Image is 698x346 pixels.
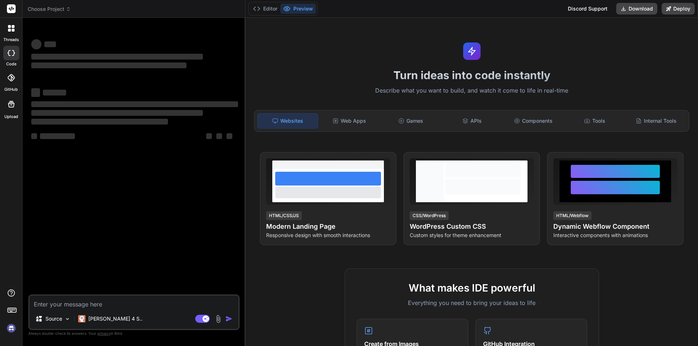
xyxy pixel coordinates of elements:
[553,232,677,239] p: Interactive components with animations
[31,62,186,68] span: ‌
[410,211,449,220] div: CSS/WordPress
[662,3,695,15] button: Deploy
[504,113,563,129] div: Components
[4,86,18,93] label: GitHub
[206,133,212,139] span: ‌
[43,90,66,95] span: ‌
[553,211,591,220] div: HTML/Webflow
[626,113,686,129] div: Internal Tools
[88,315,143,322] p: [PERSON_NAME] 4 S..
[410,221,534,232] h4: WordPress Custom CSS
[357,280,587,296] h2: What makes IDE powerful
[250,4,280,14] button: Editor
[3,37,19,43] label: threads
[257,113,318,129] div: Websites
[266,221,390,232] h4: Modern Landing Page
[563,3,612,15] div: Discord Support
[266,211,302,220] div: HTML/CSS/JS
[565,113,625,129] div: Tools
[31,101,238,107] span: ‌
[250,86,694,95] p: Describe what you want to build, and watch it come to life in real-time
[31,39,41,49] span: ‌
[31,110,203,116] span: ‌
[97,331,111,335] span: privacy
[226,133,232,139] span: ‌
[410,232,534,239] p: Custom styles for theme enhancement
[266,232,390,239] p: Responsive design with smooth interactions
[28,5,71,13] span: Choose Project
[5,322,17,334] img: signin
[616,3,657,15] button: Download
[214,315,222,323] img: attachment
[216,133,222,139] span: ‌
[250,69,694,82] h1: Turn ideas into code instantly
[357,298,587,307] p: Everything you need to bring your ideas to life
[78,315,85,322] img: Claude 4 Sonnet
[31,119,168,125] span: ‌
[381,113,441,129] div: Games
[28,330,240,337] p: Always double-check its answers. Your in Bind
[280,4,316,14] button: Preview
[31,88,40,97] span: ‌
[64,316,71,322] img: Pick Models
[320,113,380,129] div: Web Apps
[442,113,502,129] div: APIs
[31,54,203,60] span: ‌
[40,133,75,139] span: ‌
[31,133,37,139] span: ‌
[553,221,677,232] h4: Dynamic Webflow Component
[225,315,233,322] img: icon
[44,41,56,47] span: ‌
[45,315,62,322] p: Source
[6,61,16,67] label: code
[4,114,18,120] label: Upload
